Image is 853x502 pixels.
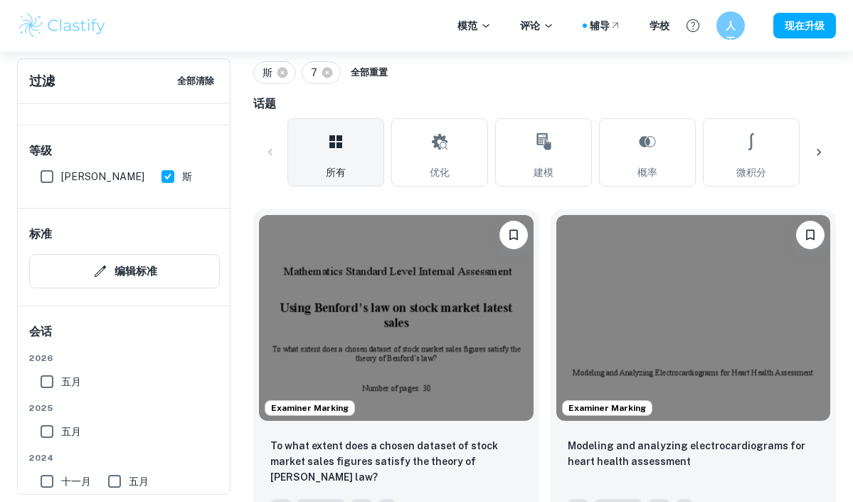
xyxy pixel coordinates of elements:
[265,402,354,414] span: Examiner Marking
[520,18,554,33] p: 评论
[773,13,836,38] button: 现在升级
[29,226,52,243] h6: 标准
[563,402,652,414] span: Examiner Marking
[556,215,831,421] img: Math AA IA example thumbnail: Modeling and analyzing electrocardiogram
[716,11,745,40] button: 人工智能
[29,142,220,160] h6: 等级
[61,374,81,389] span: 五月
[637,164,657,180] span: 概率
[457,18,492,33] p: 模范
[29,254,220,288] button: 编辑标准
[590,18,621,33] a: 辅导
[346,62,392,83] button: 全部重置
[270,438,522,485] p: To what extent does a chosen dataset of stock market sales figures satisfy the theory of Benford’...
[29,402,220,414] span: 2025
[650,18,669,33] a: 学校
[681,14,705,38] button: 帮助和反馈
[568,438,820,469] p: Modeling and analyzing electrocardiograms for heart health assessment
[263,65,279,80] span: 斯
[302,61,341,84] div: 7
[430,164,450,180] span: 优化
[253,95,836,113] h6: 话题
[61,424,81,439] span: 五月
[259,215,534,421] img: Math AA IA example thumbnail: To what extent does a chosen dataset of
[129,474,149,489] span: 五月
[736,164,766,180] span: 微积分
[29,71,55,91] h6: 过滤
[61,474,91,489] span: 十一月
[723,18,739,33] h6: 人工智能
[29,323,220,352] h6: 会话
[29,352,220,365] span: 2026
[61,169,144,184] span: [PERSON_NAME]
[182,169,192,184] span: 斯
[311,65,324,80] span: 7
[796,221,825,249] button: Bookmark
[534,164,553,180] span: 建模
[173,70,218,92] button: 全部清除
[326,164,346,180] span: 所有
[499,221,528,249] button: Bookmark
[253,61,296,84] div: 斯
[17,11,107,40] img: Clastify标志
[29,451,220,464] span: 2024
